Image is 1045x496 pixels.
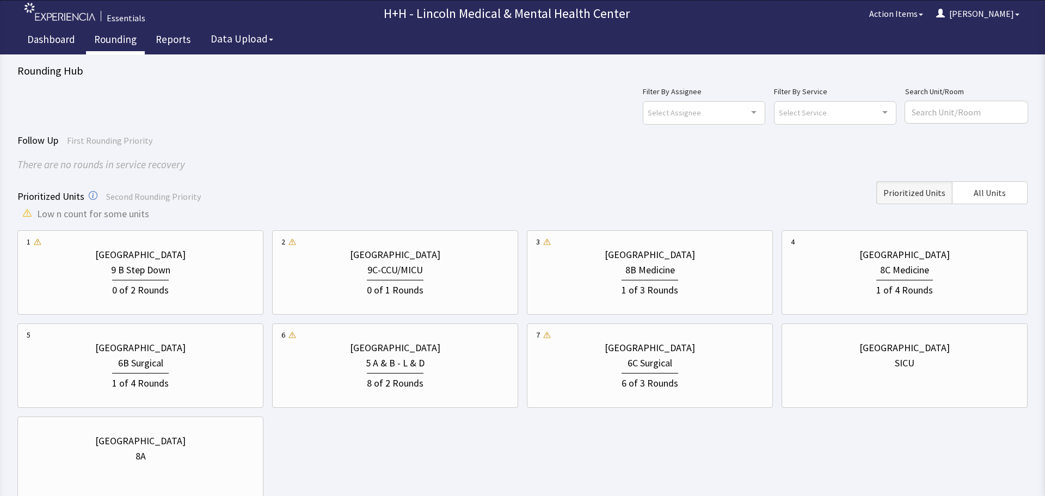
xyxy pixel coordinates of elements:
[367,373,423,391] div: 8 of 2 Rounds
[536,236,540,247] div: 3
[876,181,952,204] button: Prioritized Units
[366,356,425,371] div: 5 A & B - L & D
[648,106,701,119] span: Select Assignee
[27,329,30,340] div: 5
[952,181,1028,204] button: All Units
[106,191,201,202] span: Second Rounding Priority
[930,3,1026,25] button: [PERSON_NAME]
[67,135,152,146] span: First Rounding Priority
[883,186,945,199] span: Prioritized Units
[863,3,930,25] button: Action Items
[350,340,440,356] div: [GEOGRAPHIC_DATA]
[774,85,896,98] label: Filter By Service
[112,280,169,298] div: 0 of 2 Rounds
[859,247,950,262] div: [GEOGRAPHIC_DATA]
[37,206,149,222] span: Low n count for some units
[95,340,186,356] div: [GEOGRAPHIC_DATA]
[147,27,199,54] a: Reports
[86,27,145,54] a: Rounding
[281,236,285,247] div: 2
[536,329,540,340] div: 7
[17,190,84,203] span: Prioritized Units
[622,280,678,298] div: 1 of 3 Rounds
[118,356,163,371] div: 6B Surgical
[622,373,678,391] div: 6 of 3 Rounds
[107,11,145,25] div: Essentials
[136,449,146,464] div: 8A
[876,280,933,298] div: 1 of 4 Rounds
[605,247,695,262] div: [GEOGRAPHIC_DATA]
[281,329,285,340] div: 6
[17,63,1028,78] div: Rounding Hub
[204,29,280,49] button: Data Upload
[974,186,1006,199] span: All Units
[350,247,440,262] div: [GEOGRAPHIC_DATA]
[24,3,95,21] img: experiencia_logo.png
[643,85,765,98] label: Filter By Assignee
[367,262,423,278] div: 9C-CCU/MICU
[112,373,169,391] div: 1 of 4 Rounds
[905,85,1028,98] label: Search Unit/Room
[367,280,423,298] div: 0 of 1 Rounds
[859,340,950,356] div: [GEOGRAPHIC_DATA]
[791,236,795,247] div: 4
[27,236,30,247] div: 1
[111,262,170,278] div: 9 B Step Down
[880,262,929,278] div: 8C Medicine
[19,27,83,54] a: Dashboard
[95,247,186,262] div: [GEOGRAPHIC_DATA]
[95,433,186,449] div: [GEOGRAPHIC_DATA]
[625,262,675,278] div: 8B Medicine
[17,133,1028,148] div: Follow Up
[17,157,1028,173] div: There are no rounds in service recovery
[151,5,863,22] p: H+H - Lincoln Medical & Mental Health Center
[628,356,672,371] div: 6C Surgical
[605,340,695,356] div: [GEOGRAPHIC_DATA]
[905,101,1028,123] input: Search Unit/Room
[779,106,827,119] span: Select Service
[895,356,914,371] div: SICU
